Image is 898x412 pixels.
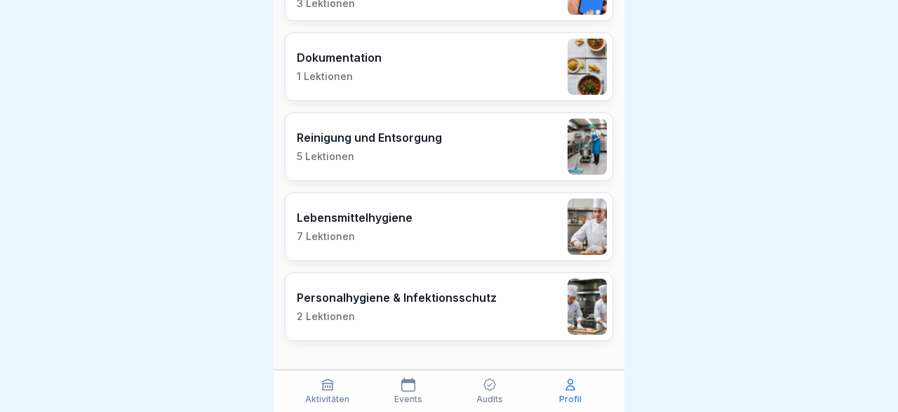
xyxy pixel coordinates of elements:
[568,279,607,335] img: tq1iwfpjw7gb8q143pboqzza.png
[297,291,497,305] p: Personalhygiene & Infektionsschutz
[568,39,607,95] img: jg117puhp44y4en97z3zv7dk.png
[285,112,613,181] a: Reinigung und Entsorgung5 Lektionen
[559,394,582,404] p: Profil
[568,199,607,255] img: jz0fz12u36edh1e04itkdbcq.png
[297,211,413,225] p: Lebensmittelhygiene
[297,150,442,163] p: 5 Lektionen
[297,230,413,243] p: 7 Lektionen
[285,32,613,101] a: Dokumentation1 Lektionen
[476,394,503,404] p: Audits
[297,70,382,83] p: 1 Lektionen
[305,394,349,404] p: Aktivitäten
[297,131,442,145] p: Reinigung und Entsorgung
[297,310,497,323] p: 2 Lektionen
[285,272,613,341] a: Personalhygiene & Infektionsschutz2 Lektionen
[297,51,382,65] p: Dokumentation
[285,192,613,261] a: Lebensmittelhygiene7 Lektionen
[568,119,607,175] img: nskg7vq6i7f4obzkcl4brg5j.png
[394,394,422,404] p: Events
